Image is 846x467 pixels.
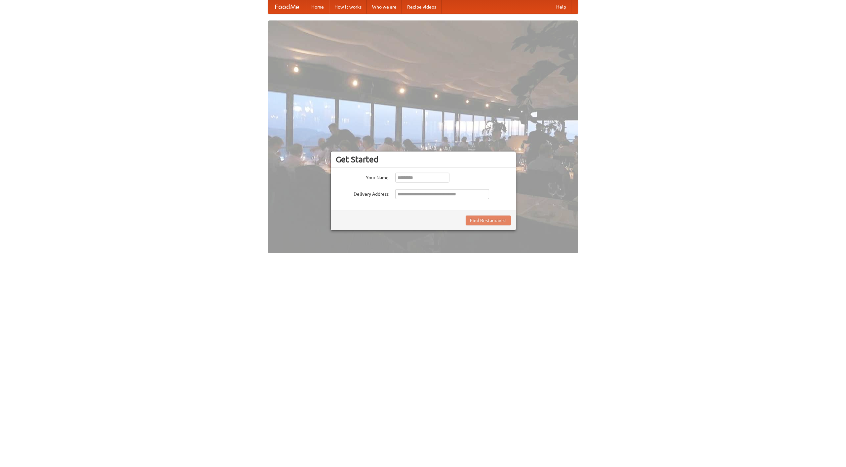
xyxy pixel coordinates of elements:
a: Who we are [367,0,402,14]
button: Find Restaurants! [466,216,511,225]
label: Your Name [336,173,389,181]
h3: Get Started [336,154,511,164]
a: Recipe videos [402,0,442,14]
a: Help [551,0,571,14]
a: How it works [329,0,367,14]
label: Delivery Address [336,189,389,197]
a: FoodMe [268,0,306,14]
a: Home [306,0,329,14]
